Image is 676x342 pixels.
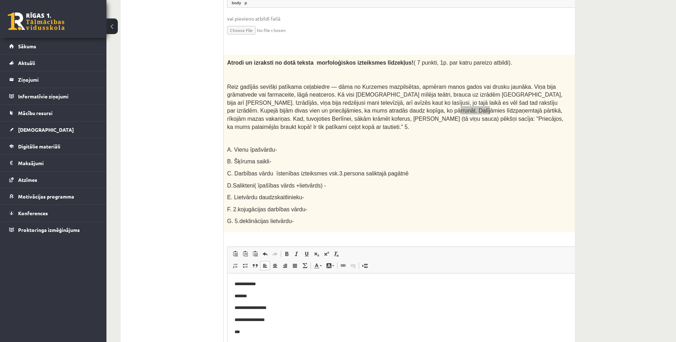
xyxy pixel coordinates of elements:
legend: Ziņojumi [18,71,98,88]
a: Вставить разрыв страницы для печати [360,261,370,270]
span: Mācību resursi [18,110,53,116]
span: C. Darbības vārdu īstenības izteiksmes vsk.3.persona saliktajā pagātnē [227,170,408,177]
body: Визуальный текстовый редактор, wiswyg-editor-user-answer-47433806034420 [7,7,366,15]
a: Повторить (Ctrl+Y) [270,249,280,259]
a: Убрать ссылку [348,261,358,270]
a: Maksājumi [9,155,98,171]
a: Ziņojumi [9,71,98,88]
span: Digitālie materiāli [18,143,60,150]
a: Вставить только текст (Ctrl+Shift+V) [240,249,250,259]
span: Proktoringa izmēģinājums [18,227,80,233]
a: По левому краю [260,261,270,270]
span: Konferences [18,210,48,216]
a: Proktoringa izmēģinājums [9,222,98,238]
span: B. Šķīruma saikli- [227,158,271,164]
span: [DEMOGRAPHIC_DATA] [18,126,74,133]
a: Подчеркнутый (Ctrl+U) [302,249,312,259]
a: Aktuāli [9,55,98,71]
a: Вставить / удалить нумерованный список [230,261,240,270]
a: Mācību resursi [9,105,98,121]
a: Вставить из Word [250,249,260,259]
legend: Maksājumi [18,155,98,171]
a: Цвет текста [312,261,324,270]
a: Цвет фона [324,261,336,270]
span: Sākums [18,43,36,49]
legend: Informatīvie ziņojumi [18,88,98,104]
a: Motivācijas programma [9,188,98,205]
a: Надстрочный индекс [321,249,331,259]
body: Визуальный текстовый редактор, wiswyg-editor-user-answer-47433805790820 [7,7,366,86]
span: E. Lietvārdu daudzskaitlinieku- [227,194,304,200]
span: D. [227,183,233,189]
a: По центру [270,261,280,270]
a: Informatīvie ziņojumi [9,88,98,104]
span: Salikteni( īpašības vārds +lietvārds) - [233,183,326,189]
a: Вставить/Редактировать ссылку (Ctrl+K) [338,261,348,270]
a: Цитата [250,261,260,270]
a: Убрать форматирование [331,249,341,259]
span: Atzīmes [18,177,37,183]
a: Rīgas 1. Tālmācības vidusskola [8,12,65,30]
span: Reiz gadījās sevišķi patīkama ceļabiedre — dāma no Kurzemes mazpilsētas, apmēram manos gados vai ... [227,84,563,130]
a: Математика [300,261,310,270]
a: Подстрочный индекс [312,249,321,259]
a: Sākums [9,38,98,54]
a: По правому краю [280,261,290,270]
a: Вставить / удалить маркированный список [240,261,250,270]
span: F. 2.kojugācijas darbības vārdu- [227,206,307,212]
a: Digitālie materiāli [9,138,98,154]
body: Визуальный текстовый редактор, wiswyg-editor-user-answer-47433804835060 [7,7,366,15]
span: vai pievieno atbildi failā [227,15,600,22]
span: ( 7 punkti, 1p. par katru pareizo atbildi). [413,60,512,66]
a: Вставить (Ctrl+V) [230,249,240,259]
body: Визуальный текстовый редактор, wiswyg-editor-user-answer-47433806488300 [7,7,366,15]
a: Konferences [9,205,98,221]
a: Atzīmes [9,172,98,188]
span: Motivācijas programma [18,193,74,200]
span: Atrodi un izraksti no dotā teksta morfoloģiskos izteiksmes līdzekļus! [227,60,413,66]
a: Курсив (Ctrl+I) [292,249,302,259]
body: Визуальный текстовый редактор, wiswyg-editor-user-answer-47433804653020 [7,7,366,15]
a: По ширине [290,261,300,270]
a: Отменить (Ctrl+Z) [260,249,270,259]
span: G. 5.deklinācijas lietvārdu- [227,218,294,224]
a: Полужирный (Ctrl+B) [282,249,292,259]
span: A. Vienu īpašvārdu- [227,147,277,153]
span: Aktuāli [18,60,35,66]
a: [DEMOGRAPHIC_DATA] [9,121,98,138]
